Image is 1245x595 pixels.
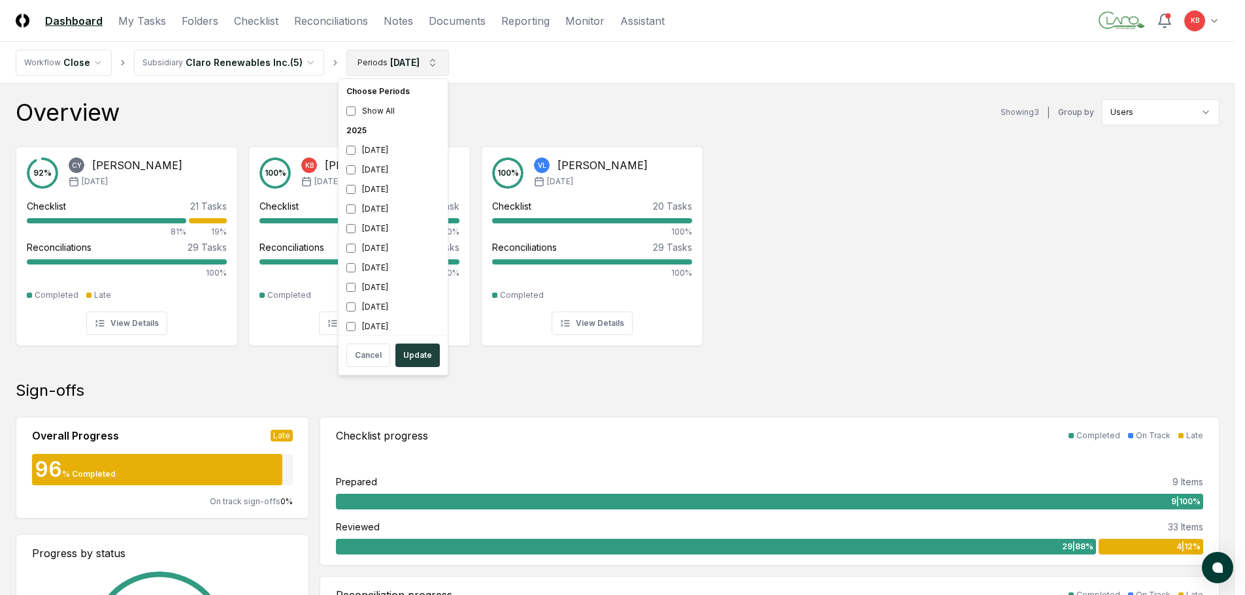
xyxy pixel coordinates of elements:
div: [DATE] [341,317,445,336]
div: [DATE] [341,278,445,297]
div: [DATE] [341,160,445,180]
button: Cancel [346,344,390,367]
div: [DATE] [341,219,445,238]
div: [DATE] [341,297,445,317]
button: Update [395,344,440,367]
div: [DATE] [341,238,445,258]
div: [DATE] [341,258,445,278]
div: 2025 [341,121,445,140]
div: [DATE] [341,140,445,160]
div: Choose Periods [341,82,445,101]
div: [DATE] [341,199,445,219]
div: [DATE] [341,180,445,199]
div: Show All [341,101,445,121]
